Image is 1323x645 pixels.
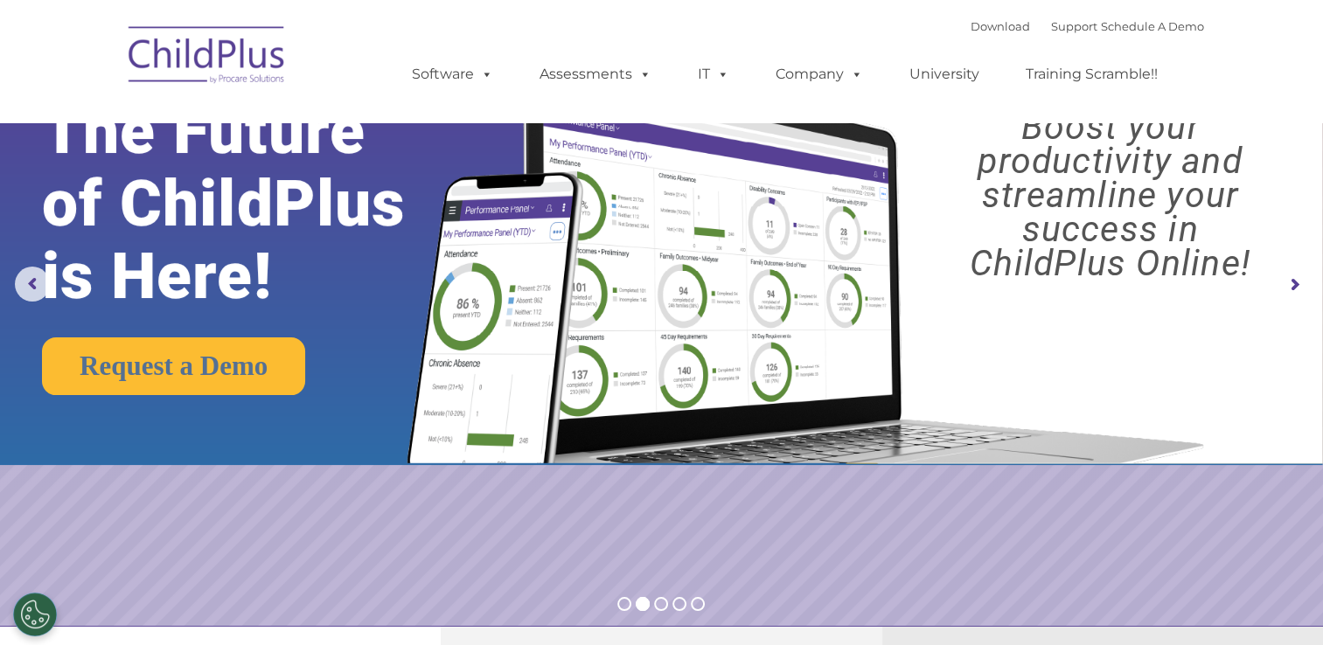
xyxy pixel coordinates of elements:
[522,57,669,92] a: Assessments
[243,115,296,128] span: Last name
[1051,19,1097,33] a: Support
[243,187,317,200] span: Phone number
[42,337,305,395] a: Request a Demo
[13,593,57,636] button: Cookies Settings
[120,14,295,101] img: ChildPlus by Procare Solutions
[971,19,1204,33] font: |
[758,57,881,92] a: Company
[971,19,1030,33] a: Download
[914,110,1306,281] rs-layer: Boost your productivity and streamline your success in ChildPlus Online!
[680,57,747,92] a: IT
[1101,19,1204,33] a: Schedule A Demo
[892,57,997,92] a: University
[1008,57,1175,92] a: Training Scramble!!
[42,95,464,313] rs-layer: The Future of ChildPlus is Here!
[394,57,511,92] a: Software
